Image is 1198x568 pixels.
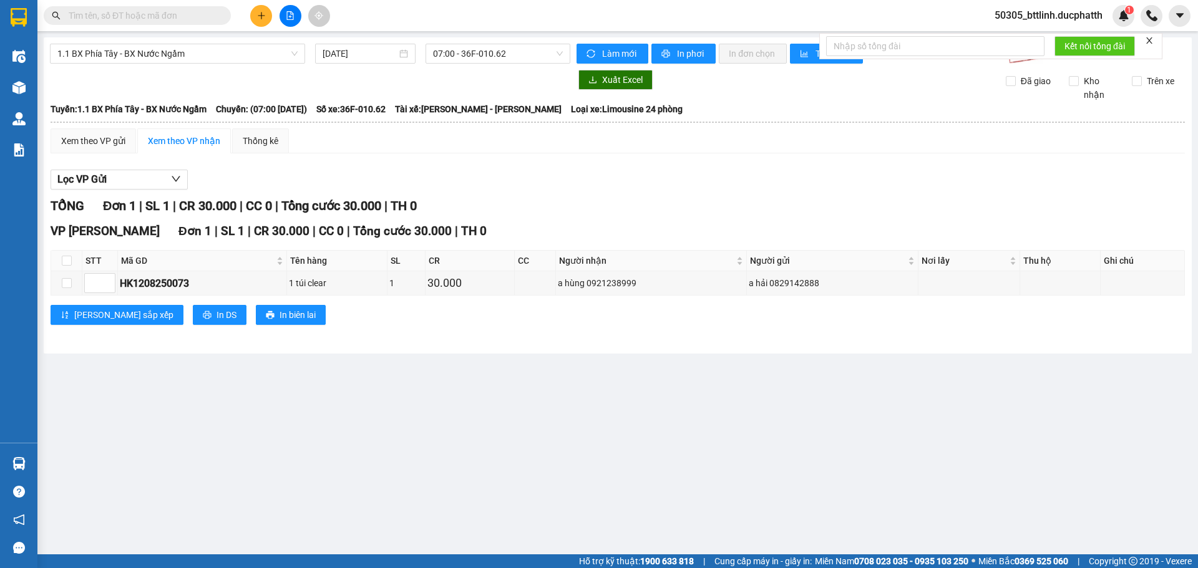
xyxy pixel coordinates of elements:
[978,554,1068,568] span: Miền Bắc
[314,11,323,20] span: aim
[571,102,683,116] span: Loại xe: Limousine 24 phòng
[640,556,694,566] strong: 1900 633 818
[1016,74,1056,88] span: Đã giao
[280,5,301,27] button: file-add
[602,73,643,87] span: Xuất Excel
[1064,39,1125,53] span: Kết nối tổng đài
[1174,10,1186,21] span: caret-down
[275,198,278,213] span: |
[1078,554,1079,568] span: |
[57,44,298,63] span: 1.1 BX Phía Tây - BX Nước Ngầm
[588,75,597,85] span: download
[790,44,863,64] button: bar-chartThống kê
[558,276,744,290] div: a hùng 0921238999
[579,554,694,568] span: Hỗ trợ kỹ thuật:
[749,276,916,290] div: a hải 0829142888
[389,276,424,290] div: 1
[52,11,61,20] span: search
[103,198,136,213] span: Đơn 1
[61,134,125,148] div: Xem theo VP gửi
[13,514,25,526] span: notification
[577,44,648,64] button: syncLàm mới
[750,254,905,267] span: Người gửi
[800,49,811,59] span: bar-chart
[145,198,170,213] span: SL 1
[1101,251,1185,271] th: Ghi chú
[74,308,173,322] span: [PERSON_NAME] sắp xếp
[51,305,183,325] button: sort-ascending[PERSON_NAME] sắp xếp
[854,556,968,566] strong: 0708 023 035 - 0935 103 250
[1129,557,1137,566] span: copyright
[12,112,26,125] img: warehouse-icon
[246,198,272,213] span: CC 0
[287,251,387,271] th: Tên hàng
[289,276,385,290] div: 1 túi clear
[1125,6,1134,14] sup: 1
[173,198,176,213] span: |
[559,254,733,267] span: Người nhận
[651,44,716,64] button: printerIn phơi
[171,174,181,184] span: down
[1127,6,1131,14] span: 1
[217,308,236,322] span: In DS
[826,36,1045,56] input: Nhập số tổng đài
[313,224,316,238] span: |
[257,11,266,20] span: plus
[347,224,350,238] span: |
[578,70,653,90] button: downloadXuất Excel
[677,47,706,60] span: In phơi
[215,224,218,238] span: |
[82,251,118,271] th: STT
[1142,74,1179,88] span: Trên xe
[139,198,142,213] span: |
[11,8,27,27] img: logo-vxr
[433,44,563,63] span: 07:00 - 36F-010.62
[1146,10,1157,21] img: phone-icon
[353,224,452,238] span: Tổng cước 30.000
[384,198,387,213] span: |
[587,49,597,59] span: sync
[280,308,316,322] span: In biên lai
[51,170,188,190] button: Lọc VP Gửi
[281,198,381,213] span: Tổng cước 30.000
[12,50,26,63] img: warehouse-icon
[118,271,287,296] td: HK1208250073
[51,198,84,213] span: TỔNG
[13,486,25,498] span: question-circle
[69,9,216,22] input: Tìm tên, số ĐT hoặc mã đơn
[240,198,243,213] span: |
[455,224,458,238] span: |
[985,7,1113,23] span: 50305_bttlinh.ducphatth
[308,5,330,27] button: aim
[461,224,487,238] span: TH 0
[13,542,25,554] span: message
[1020,251,1101,271] th: Thu hộ
[719,44,787,64] button: In đơn chọn
[391,198,417,213] span: TH 0
[1079,74,1123,102] span: Kho nhận
[193,305,246,325] button: printerIn DS
[12,81,26,94] img: warehouse-icon
[323,47,397,60] input: 12/08/2025
[221,224,245,238] span: SL 1
[250,5,272,27] button: plus
[426,251,514,271] th: CR
[714,554,812,568] span: Cung cấp máy in - giấy in:
[248,224,251,238] span: |
[12,143,26,156] img: solution-icon
[316,102,386,116] span: Số xe: 36F-010.62
[602,47,638,60] span: Làm mới
[1054,36,1135,56] button: Kết nối tổng đài
[395,102,562,116] span: Tài xế: [PERSON_NAME] - [PERSON_NAME]
[254,224,309,238] span: CR 30.000
[922,254,1007,267] span: Nơi lấy
[815,554,968,568] span: Miền Nam
[179,198,236,213] span: CR 30.000
[319,224,344,238] span: CC 0
[266,310,275,320] span: printer
[286,11,295,20] span: file-add
[1118,10,1129,21] img: icon-new-feature
[203,310,212,320] span: printer
[1145,36,1154,45] span: close
[216,102,307,116] span: Chuyến: (07:00 [DATE])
